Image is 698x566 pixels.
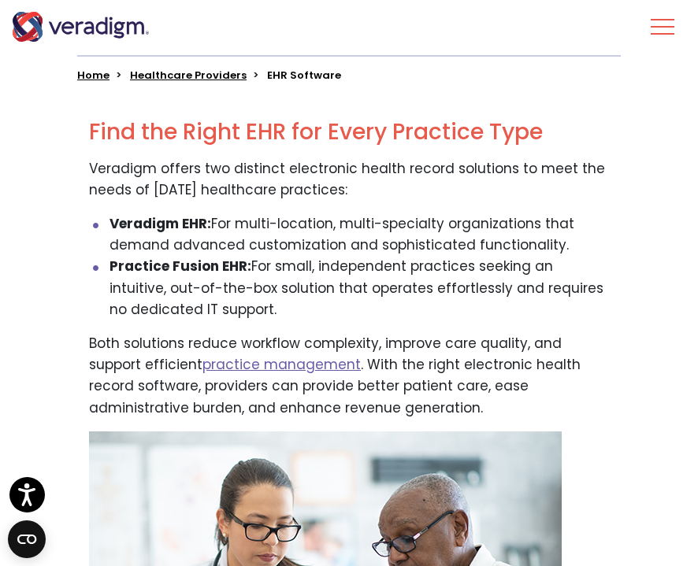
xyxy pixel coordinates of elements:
p: Veradigm offers two distinct electronic health record solutions to meet the needs of [DATE] healt... [89,158,609,201]
button: Open CMP widget [8,520,46,558]
a: Home [77,68,110,83]
li: For small, independent practices seeking an intuitive, out-of-the-box solution that operates effo... [110,256,610,320]
button: Toggle Navigation Menu [651,6,674,47]
h2: Find the Right EHR for Every Practice Type [89,119,609,146]
p: Both solutions reduce workflow complexity, improve care quality, and support efficient . With the... [89,333,609,419]
img: Veradigm logo [12,12,150,42]
a: practice management [202,355,361,374]
iframe: Drift Chat Widget [395,453,679,547]
li: For multi-location, multi-specialty organizations that demand advanced customization and sophisti... [110,213,610,256]
strong: Practice Fusion EHR: [110,257,251,276]
strong: Veradigm EHR: [110,214,211,233]
a: Healthcare Providers [130,68,247,83]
